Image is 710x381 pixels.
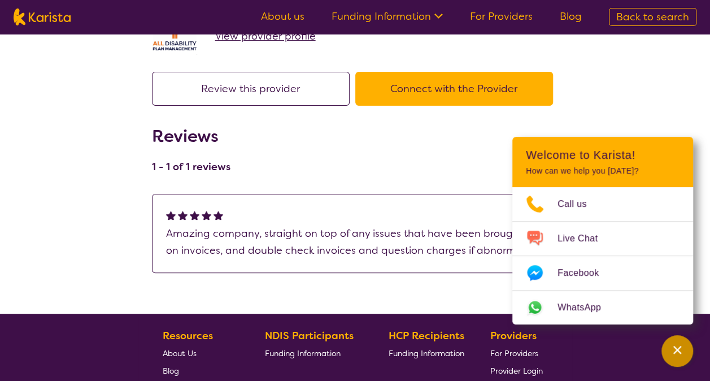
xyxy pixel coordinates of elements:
span: Funding Information [388,348,464,358]
b: NDIS Participants [265,329,354,343]
span: About Us [163,348,197,358]
a: Blog [560,10,582,23]
a: About Us [163,344,238,362]
p: How can we help you [DATE]? [526,166,679,176]
a: Provider Login [490,362,543,379]
b: Resources [163,329,213,343]
img: Karista logo [14,8,71,25]
a: Blog [163,362,238,379]
div: Channel Menu [512,137,693,324]
h2: Reviews [152,126,230,146]
h2: Welcome to Karista! [526,148,679,162]
a: About us [261,10,304,23]
span: Call us [557,196,600,213]
a: Connect with the Provider [355,82,559,96]
span: Live Chat [557,230,611,247]
ul: Choose channel [512,187,693,324]
a: Funding Information [265,344,362,362]
span: View provider profile [215,29,316,43]
span: WhatsApp [557,299,615,316]
button: Channel Menu [661,335,693,367]
a: Web link opens in a new tab. [512,291,693,324]
a: For Providers [490,344,543,362]
a: Funding Information [388,344,464,362]
b: HCP Recipients [388,329,464,343]
img: fullstar [202,210,211,220]
a: Back to search [609,8,696,26]
b: Providers [490,329,537,343]
span: For Providers [490,348,538,358]
a: Review this provider [152,82,355,96]
a: Funding Information [332,10,443,23]
p: Amazing company, straight on top of any issues that have been brought up on invoices, and double ... [166,225,545,259]
span: Back to search [616,10,689,24]
span: Blog [163,366,179,376]
button: Review this provider [152,72,350,106]
span: Funding Information [265,348,341,358]
a: For Providers [470,10,533,23]
img: fullstar [178,210,188,220]
h4: 1 - 1 of 1 reviews [152,160,230,174]
img: fullstar [214,210,223,220]
a: View provider profile [215,28,316,45]
button: Connect with the Provider [355,72,553,106]
img: fullstar [190,210,199,220]
span: Facebook [557,265,612,282]
img: fullstar [166,210,176,220]
span: Provider Login [490,366,543,376]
